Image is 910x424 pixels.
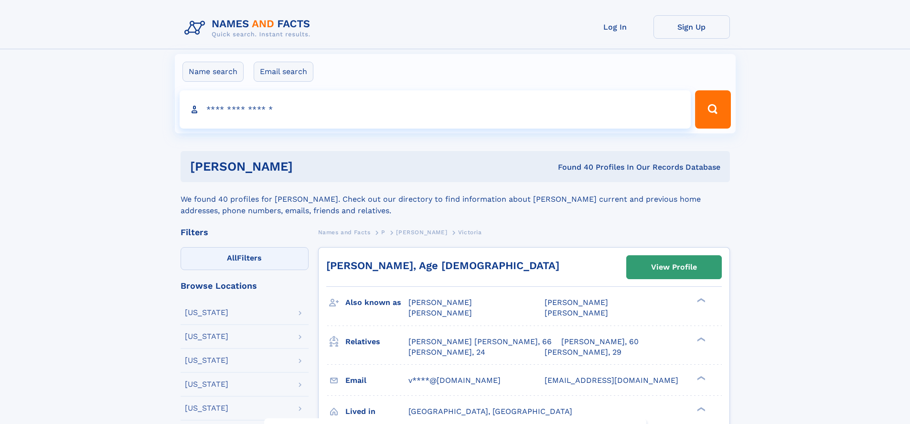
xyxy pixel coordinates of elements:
[653,15,730,39] a: Sign Up
[408,298,472,307] span: [PERSON_NAME]
[181,282,309,290] div: Browse Locations
[345,294,408,311] h3: Also known as
[651,256,697,278] div: View Profile
[181,228,309,237] div: Filters
[345,334,408,350] h3: Relatives
[180,90,691,129] input: search input
[326,260,559,272] a: [PERSON_NAME], Age [DEMOGRAPHIC_DATA]
[695,336,706,342] div: ❯
[185,309,228,316] div: [US_STATE]
[345,403,408,420] h3: Lived in
[185,333,228,340] div: [US_STATE]
[545,376,678,385] span: [EMAIL_ADDRESS][DOMAIN_NAME]
[545,308,608,317] span: [PERSON_NAME]
[627,256,721,279] a: View Profile
[181,15,318,41] img: Logo Names and Facts
[408,347,485,358] a: [PERSON_NAME], 24
[182,62,244,82] label: Name search
[458,229,482,236] span: Victoria
[408,308,472,317] span: [PERSON_NAME]
[695,375,706,381] div: ❯
[408,337,552,347] a: [PERSON_NAME] [PERSON_NAME], 66
[695,90,730,129] button: Search Button
[254,62,313,82] label: Email search
[227,253,237,262] span: All
[577,15,653,39] a: Log In
[396,226,447,238] a: [PERSON_NAME]
[545,298,608,307] span: [PERSON_NAME]
[185,381,228,388] div: [US_STATE]
[381,226,385,238] a: P
[408,407,572,416] span: [GEOGRAPHIC_DATA], [GEOGRAPHIC_DATA]
[545,347,621,358] a: [PERSON_NAME], 29
[561,337,639,347] a: [PERSON_NAME], 60
[318,226,371,238] a: Names and Facts
[181,247,309,270] label: Filters
[181,182,730,217] div: We found 40 profiles for [PERSON_NAME]. Check out our directory to find information about [PERSON...
[381,229,385,236] span: P
[695,406,706,412] div: ❯
[185,404,228,412] div: [US_STATE]
[345,372,408,389] h3: Email
[185,357,228,364] div: [US_STATE]
[695,297,706,304] div: ❯
[425,162,720,173] div: Found 40 Profiles In Our Records Database
[190,161,426,173] h1: [PERSON_NAME]
[396,229,447,236] span: [PERSON_NAME]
